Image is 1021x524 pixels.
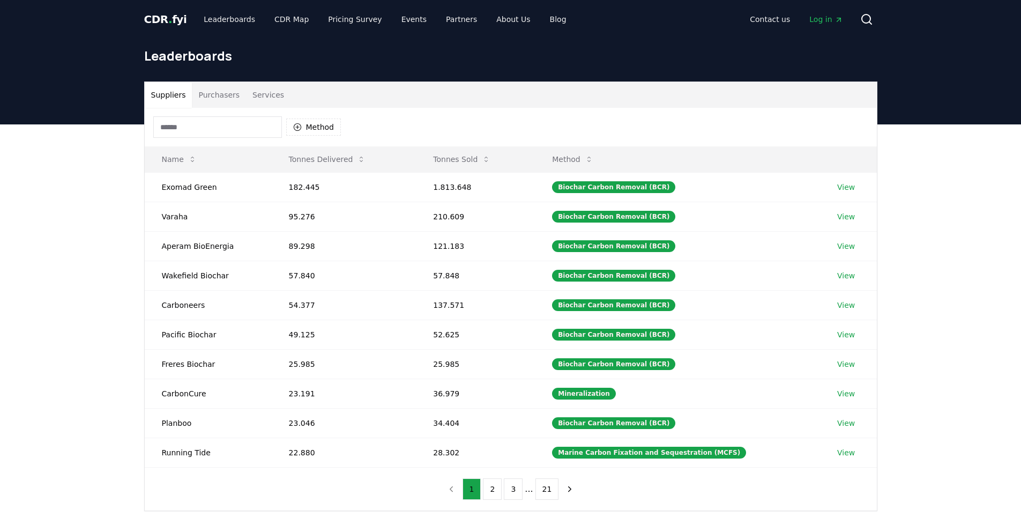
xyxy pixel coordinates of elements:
[416,379,535,408] td: 36.979
[416,438,535,467] td: 28.302
[272,261,416,290] td: 57.840
[541,10,575,29] a: Blog
[272,172,416,202] td: 182.445
[145,349,272,379] td: Freres Biochar
[535,478,559,500] button: 21
[837,300,855,311] a: View
[153,149,205,170] button: Name
[552,299,675,311] div: Biochar Carbon Removal (BCR)
[286,119,341,136] button: Method
[416,349,535,379] td: 25.985
[246,82,290,108] button: Services
[416,261,535,290] td: 57.848
[272,320,416,349] td: 49.125
[525,483,533,496] li: ...
[837,447,855,458] a: View
[552,388,616,400] div: Mineralization
[272,349,416,379] td: 25.985
[561,478,579,500] button: next page
[145,202,272,231] td: Varaha
[266,10,317,29] a: CDR Map
[552,270,675,282] div: Biochar Carbon Removal (BCR)
[837,329,855,340] a: View
[552,181,675,193] div: Biochar Carbon Removal (BCR)
[144,47,877,64] h1: Leaderboards
[463,478,481,500] button: 1
[168,13,172,26] span: .
[801,10,851,29] a: Log in
[837,270,855,281] a: View
[145,290,272,320] td: Carboneers
[145,82,192,108] button: Suppliers
[416,202,535,231] td: 210.609
[552,211,675,223] div: Biochar Carbon Removal (BCR)
[145,438,272,467] td: Running Tide
[424,149,499,170] button: Tonnes Sold
[272,379,416,408] td: 23.191
[837,241,855,252] a: View
[809,14,843,25] span: Log in
[837,359,855,370] a: View
[552,417,675,429] div: Biochar Carbon Removal (BCR)
[145,320,272,349] td: Pacific Biochar
[837,182,855,193] a: View
[552,358,675,370] div: Biochar Carbon Removal (BCR)
[145,172,272,202] td: Exomad Green
[543,149,602,170] button: Method
[837,211,855,222] a: View
[144,13,187,26] span: CDR fyi
[741,10,851,29] nav: Main
[145,408,272,438] td: Planboo
[416,290,535,320] td: 137.571
[416,320,535,349] td: 52.625
[552,329,675,341] div: Biochar Carbon Removal (BCR)
[837,388,855,399] a: View
[195,10,575,29] nav: Main
[144,12,187,27] a: CDR.fyi
[741,10,799,29] a: Contact us
[416,231,535,261] td: 121.183
[837,418,855,429] a: View
[272,408,416,438] td: 23.046
[393,10,435,29] a: Events
[488,10,539,29] a: About Us
[192,82,246,108] button: Purchasers
[416,408,535,438] td: 34.404
[272,438,416,467] td: 22.880
[552,447,746,459] div: Marine Carbon Fixation and Sequestration (MCFS)
[145,231,272,261] td: Aperam BioEnergia
[280,149,375,170] button: Tonnes Delivered
[195,10,264,29] a: Leaderboards
[272,202,416,231] td: 95.276
[437,10,486,29] a: Partners
[145,379,272,408] td: CarbonCure
[145,261,272,290] td: Wakefield Biochar
[272,231,416,261] td: 89.298
[272,290,416,320] td: 54.377
[504,478,523,500] button: 3
[319,10,390,29] a: Pricing Survey
[416,172,535,202] td: 1.813.648
[483,478,502,500] button: 2
[552,240,675,252] div: Biochar Carbon Removal (BCR)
